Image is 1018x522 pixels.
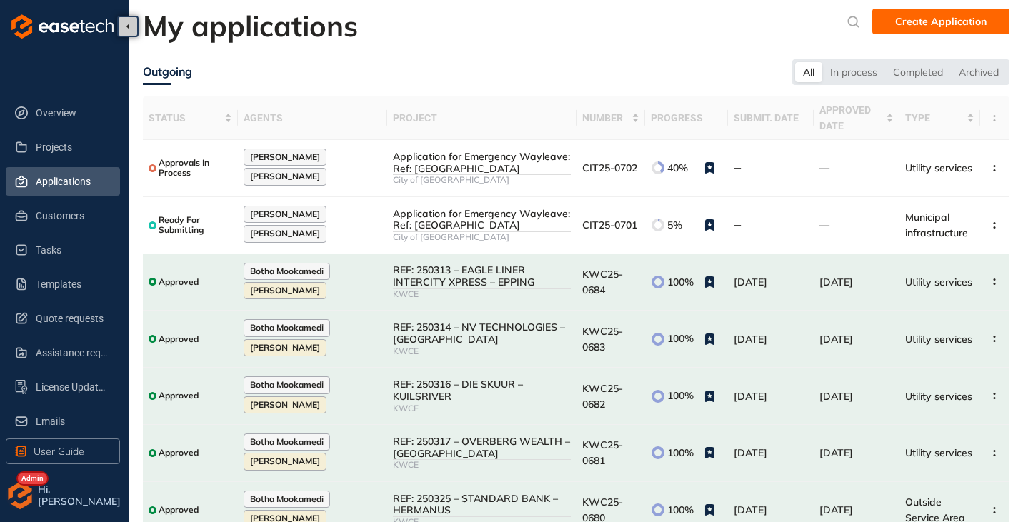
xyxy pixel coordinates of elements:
[734,333,767,346] span: [DATE]
[795,62,822,82] div: All
[393,175,571,185] div: City of [GEOGRAPHIC_DATA]
[819,446,853,459] span: [DATE]
[582,438,623,467] span: KWC25-0681
[734,276,767,288] span: [DATE]
[905,110,964,126] span: type
[819,333,853,346] span: [DATE]
[387,96,577,140] th: project
[822,62,885,82] div: In process
[819,276,853,288] span: [DATE]
[393,208,571,232] div: Application for Emergency Wayleave: Ref: [GEOGRAPHIC_DATA]
[159,334,199,344] span: Approved
[250,323,324,333] span: Botha Mookamedi
[905,211,968,239] span: Municipal infrastructure
[899,96,980,140] th: type
[250,209,320,219] span: [PERSON_NAME]
[582,325,623,353] span: KWC25-0683
[582,219,637,231] span: CIT25-0701
[645,96,728,140] th: progress
[728,96,814,140] th: submit. date
[250,152,320,162] span: [PERSON_NAME]
[814,96,899,140] th: approved date
[895,14,987,29] span: Create Application
[905,276,972,288] span: Utility services
[36,270,109,298] span: Templates
[250,286,320,296] span: [PERSON_NAME]
[582,110,629,126] span: number
[819,503,853,516] span: [DATE]
[819,219,829,231] span: —
[393,264,571,288] div: REF: 250313 – EAGLE LINER INTERCITY XPRESS – EPPING
[36,167,109,196] span: Applications
[905,161,972,174] span: Utility services
[36,338,109,367] span: Assistance requests
[819,161,829,174] span: —
[159,448,199,458] span: Approved
[667,219,682,231] span: 5%
[393,493,571,517] div: REF: 250325 – STANDARD BANK – HERMANUS
[250,229,320,239] span: [PERSON_NAME]
[819,102,883,134] span: approved date
[143,96,238,140] th: status
[905,333,972,346] span: Utility services
[36,373,109,401] span: License Update Requests
[36,304,109,333] span: Quote requests
[250,343,320,353] span: [PERSON_NAME]
[36,236,109,264] span: Tasks
[250,494,324,504] span: Botha Mookamedi
[11,14,114,39] img: logo
[6,481,34,510] img: avatar
[143,9,358,43] h2: My applications
[819,390,853,403] span: [DATE]
[905,390,972,403] span: Utility services
[951,62,1007,82] div: Archived
[250,171,320,181] span: [PERSON_NAME]
[582,268,623,296] span: KWC25-0684
[159,215,232,236] span: Ready For Submitting
[393,436,571,460] div: REF: 250317 – OVERBERG WEALTH – [GEOGRAPHIC_DATA]
[250,437,324,447] span: Botha Mookamedi
[38,483,123,508] span: Hi, [PERSON_NAME]
[872,9,1009,34] button: Create Application
[734,446,767,459] span: [DATE]
[36,407,109,436] span: Emails
[667,333,694,345] span: 100%
[36,201,109,230] span: Customers
[159,391,199,401] span: Approved
[250,380,324,390] span: Botha Mookamedi
[143,63,192,81] div: Outgoing
[667,162,688,174] span: 40%
[734,219,742,231] span: —
[667,390,694,402] span: 100%
[582,382,623,411] span: KWC25-0682
[393,378,571,403] div: REF: 250316 – DIE SKUUR – KUILSRIVER
[393,346,571,356] div: KWCE
[734,390,767,403] span: [DATE]
[667,447,694,459] span: 100%
[734,503,767,516] span: [DATE]
[34,443,84,459] span: User Guide
[905,446,972,459] span: Utility services
[582,161,637,174] span: CIT25-0702
[159,277,199,287] span: Approved
[393,460,571,470] div: KWCE
[159,158,232,179] span: Approvals In Process
[238,96,386,140] th: agents
[667,276,694,288] span: 100%
[577,96,645,140] th: number
[149,110,221,126] span: status
[667,504,694,516] span: 100%
[250,266,324,276] span: Botha Mookamedi
[393,321,571,346] div: REF: 250314 – NV TECHNOLOGIES – [GEOGRAPHIC_DATA]
[250,456,320,466] span: [PERSON_NAME]
[393,289,571,299] div: KWCE
[6,438,120,464] button: User Guide
[393,151,571,175] div: Application for Emergency Wayleave: Ref: [GEOGRAPHIC_DATA]
[393,403,571,413] div: KWCE
[885,62,951,82] div: Completed
[250,400,320,410] span: [PERSON_NAME]
[36,133,109,161] span: Projects
[36,99,109,127] span: Overview
[393,232,571,242] div: City of [GEOGRAPHIC_DATA]
[159,505,199,515] span: Approved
